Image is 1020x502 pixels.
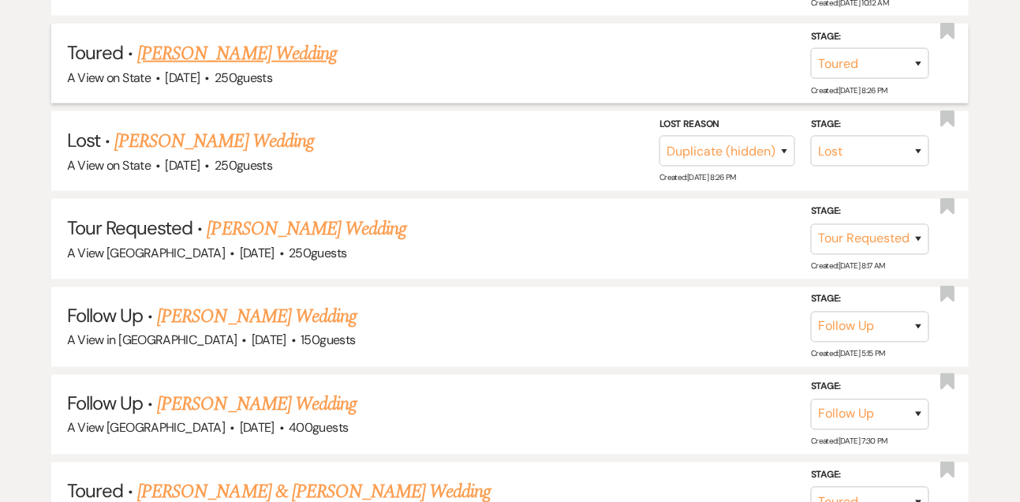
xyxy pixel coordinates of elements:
span: 250 guests [289,245,346,261]
span: [DATE] [252,332,286,349]
span: Created: [DATE] 7:30 PM [811,436,887,447]
a: [PERSON_NAME] Wedding [207,215,407,243]
span: Follow Up [67,391,143,416]
span: 250 guests [215,157,272,174]
a: [PERSON_NAME] Wedding [137,39,337,68]
span: A View on State [67,69,151,86]
span: Created: [DATE] 8:17 AM [811,260,885,271]
span: Follow Up [67,304,143,328]
span: A View [GEOGRAPHIC_DATA] [67,245,226,261]
span: A View in [GEOGRAPHIC_DATA] [67,332,237,349]
label: Stage: [811,204,929,221]
span: Tour Requested [67,215,193,240]
span: Created: [DATE] 8:26 PM [811,85,887,96]
label: Stage: [811,28,929,46]
span: 150 guests [301,332,355,349]
label: Stage: [811,466,929,484]
span: [DATE] [165,69,200,86]
span: A View [GEOGRAPHIC_DATA] [67,420,226,436]
span: Created: [DATE] 5:15 PM [811,349,885,359]
span: [DATE] [240,245,275,261]
span: Toured [67,40,123,65]
label: Lost Reason [659,116,795,133]
span: Lost [67,128,100,152]
label: Stage: [811,116,929,133]
span: [DATE] [165,157,200,174]
span: [DATE] [240,420,275,436]
span: A View on State [67,157,151,174]
span: Created: [DATE] 8:26 PM [659,173,736,183]
span: 250 guests [215,69,272,86]
a: [PERSON_NAME] Wedding [157,391,357,419]
label: Stage: [811,379,929,396]
span: 400 guests [289,420,348,436]
a: [PERSON_NAME] Wedding [157,303,357,332]
a: [PERSON_NAME] Wedding [114,127,314,155]
label: Stage: [811,291,929,309]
